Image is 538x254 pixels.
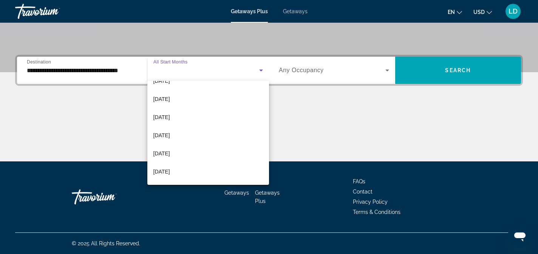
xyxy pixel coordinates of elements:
span: [DATE] [153,131,170,140]
iframe: Button to launch messaging window [508,224,532,248]
span: [DATE] [153,94,170,104]
span: [DATE] [153,76,170,85]
span: [DATE] [153,113,170,122]
span: [DATE] [153,167,170,176]
span: [DATE] [153,149,170,158]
